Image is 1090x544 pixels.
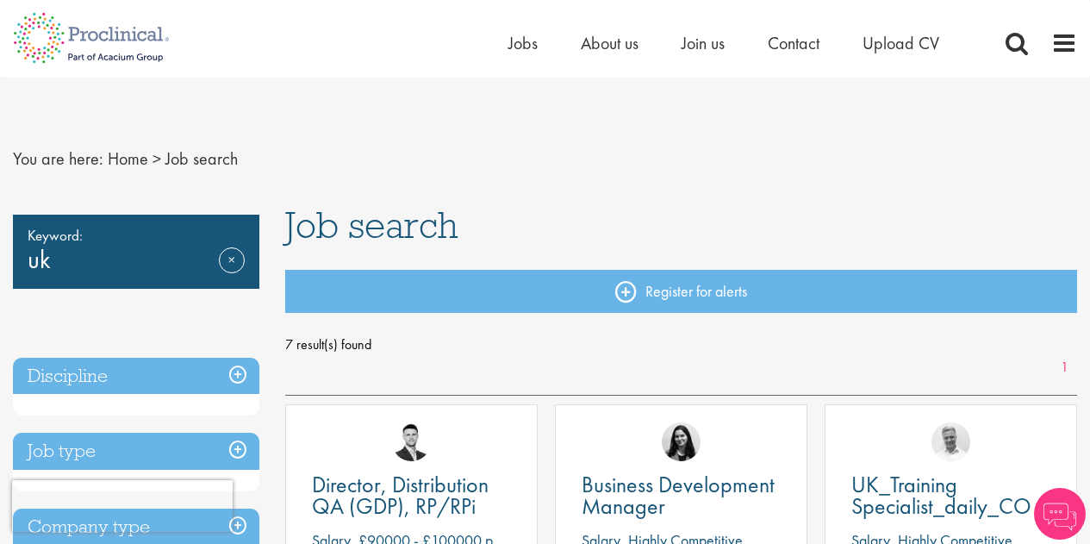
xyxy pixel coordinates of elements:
[13,433,259,470] h3: Job type
[285,270,1077,313] a: Register for alerts
[582,470,775,521] span: Business Development Manager
[851,470,1031,521] span: UK_Training Specialist_daily_CO
[13,147,103,170] span: You are here:
[219,247,245,297] a: Remove
[312,470,489,521] span: Director, Distribution QA (GDP), RP/RPi
[392,422,431,461] img: Joshua Godden
[582,474,781,517] a: Business Development Manager
[285,202,458,248] span: Job search
[13,215,259,289] div: uk
[108,147,148,170] a: breadcrumb link
[863,32,939,54] a: Upload CV
[581,32,638,54] a: About us
[153,147,161,170] span: >
[508,32,538,54] a: Jobs
[851,474,1050,517] a: UK_Training Specialist_daily_CO
[1052,358,1077,378] a: 1
[285,332,1077,358] span: 7 result(s) found
[13,358,259,395] h3: Discipline
[662,422,701,461] img: Indre Stankeviciute
[28,223,245,247] span: Keyword:
[12,480,233,532] iframe: reCAPTCHA
[931,422,970,461] img: Joshua Bye
[1034,488,1086,540] img: Chatbot
[682,32,725,54] a: Join us
[165,147,238,170] span: Job search
[312,474,511,517] a: Director, Distribution QA (GDP), RP/RPi
[768,32,819,54] a: Contact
